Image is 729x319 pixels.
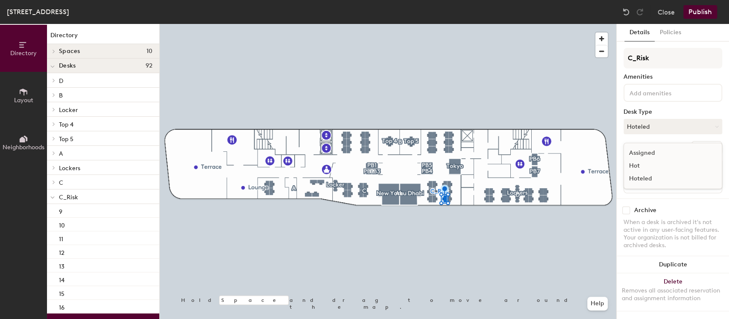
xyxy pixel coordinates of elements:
[624,172,709,185] div: Hoteled
[7,6,69,17] div: [STREET_ADDRESS]
[59,206,62,216] p: 9
[3,144,44,151] span: Neighborhoods
[59,77,63,85] span: D
[624,219,722,249] div: When a desk is archived it's not active in any user-facing features. Your organization is not bil...
[622,287,724,302] div: Removes all associated reservation and assignment information
[683,5,717,19] button: Publish
[59,106,78,114] span: Locker
[59,179,63,186] span: C
[59,62,76,69] span: Desks
[59,48,80,55] span: Spaces
[14,97,33,104] span: Layout
[624,147,709,159] div: Assigned
[59,247,64,257] p: 12
[47,31,159,44] h1: Directory
[628,87,705,97] input: Add amenities
[59,165,80,172] span: Lockers
[59,219,65,229] p: 10
[622,8,630,16] img: Undo
[146,48,152,55] span: 10
[624,159,709,172] div: Hot
[59,194,78,201] span: C_Risk
[59,233,63,243] p: 11
[658,5,675,19] button: Close
[624,109,722,115] div: Desk Type
[655,24,686,41] button: Policies
[59,121,73,128] span: Top 4
[59,150,63,157] span: A
[59,274,64,284] p: 14
[587,297,608,310] button: Help
[624,24,655,41] button: Details
[59,260,64,270] p: 13
[10,50,37,57] span: Directory
[145,62,152,69] span: 92
[59,136,73,143] span: Top 5
[59,92,63,99] span: B
[617,273,729,311] button: DeleteRemoves all associated reservation and assignment information
[634,207,656,214] div: Archive
[635,8,644,16] img: Redo
[691,141,722,156] button: Ungroup
[624,119,722,134] button: Hoteled
[59,301,64,311] p: 16
[617,256,729,273] button: Duplicate
[59,288,64,298] p: 15
[624,74,722,80] div: Amenities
